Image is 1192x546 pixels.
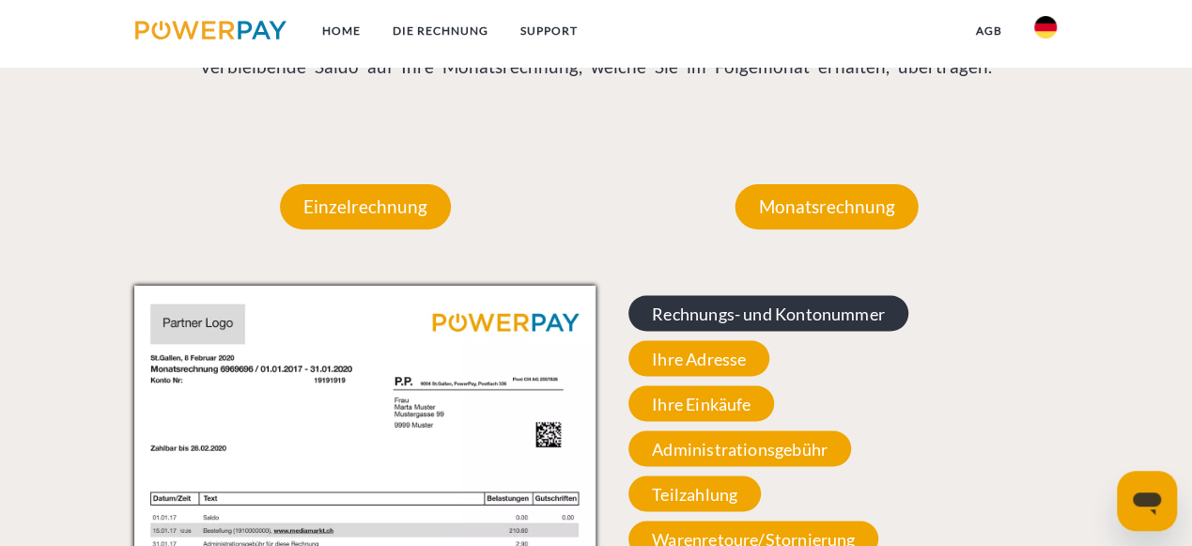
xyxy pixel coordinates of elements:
iframe: Schaltfläche zum Öffnen des Messaging-Fensters [1117,471,1177,531]
a: Home [306,14,377,48]
p: Einzelrechnung [280,184,451,229]
span: Rechnungs- und Kontonummer [628,295,908,331]
span: Administrationsgebühr [628,430,851,466]
a: SUPPORT [504,14,594,48]
span: Ihre Einkäufe [628,385,774,421]
a: DIE RECHNUNG [377,14,504,48]
span: Ihre Adresse [628,340,769,376]
a: agb [960,14,1018,48]
img: de [1034,16,1057,39]
img: logo-powerpay.svg [135,21,286,39]
p: Monatsrechnung [735,184,919,229]
span: Teilzahlung [628,476,761,511]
